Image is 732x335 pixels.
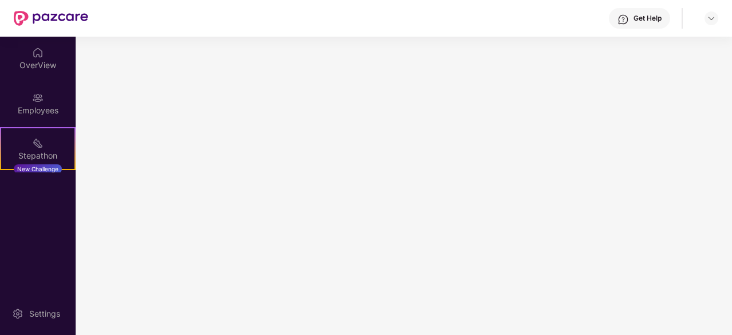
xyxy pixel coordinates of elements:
[617,14,629,25] img: svg+xml;base64,PHN2ZyBpZD0iSGVscC0zMngzMiIgeG1sbnM9Imh0dHA6Ly93d3cudzMub3JnLzIwMDAvc3ZnIiB3aWR0aD...
[633,14,662,23] div: Get Help
[26,308,64,320] div: Settings
[707,14,716,23] img: svg+xml;base64,PHN2ZyBpZD0iRHJvcGRvd24tMzJ4MzIiIHhtbG5zPSJodHRwOi8vd3d3LnczLm9yZy8yMDAwL3N2ZyIgd2...
[12,308,23,320] img: svg+xml;base64,PHN2ZyBpZD0iU2V0dGluZy0yMHgyMCIgeG1sbnM9Imh0dHA6Ly93d3cudzMub3JnLzIwMDAvc3ZnIiB3aW...
[32,47,44,58] img: svg+xml;base64,PHN2ZyBpZD0iSG9tZSIgeG1sbnM9Imh0dHA6Ly93d3cudzMub3JnLzIwMDAvc3ZnIiB3aWR0aD0iMjAiIG...
[14,164,62,174] div: New Challenge
[32,92,44,104] img: svg+xml;base64,PHN2ZyBpZD0iRW1wbG95ZWVzIiB4bWxucz0iaHR0cDovL3d3dy53My5vcmcvMjAwMC9zdmciIHdpZHRoPS...
[1,150,74,161] div: Stepathon
[14,11,88,26] img: New Pazcare Logo
[32,137,44,149] img: svg+xml;base64,PHN2ZyB4bWxucz0iaHR0cDovL3d3dy53My5vcmcvMjAwMC9zdmciIHdpZHRoPSIyMSIgaGVpZ2h0PSIyMC...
